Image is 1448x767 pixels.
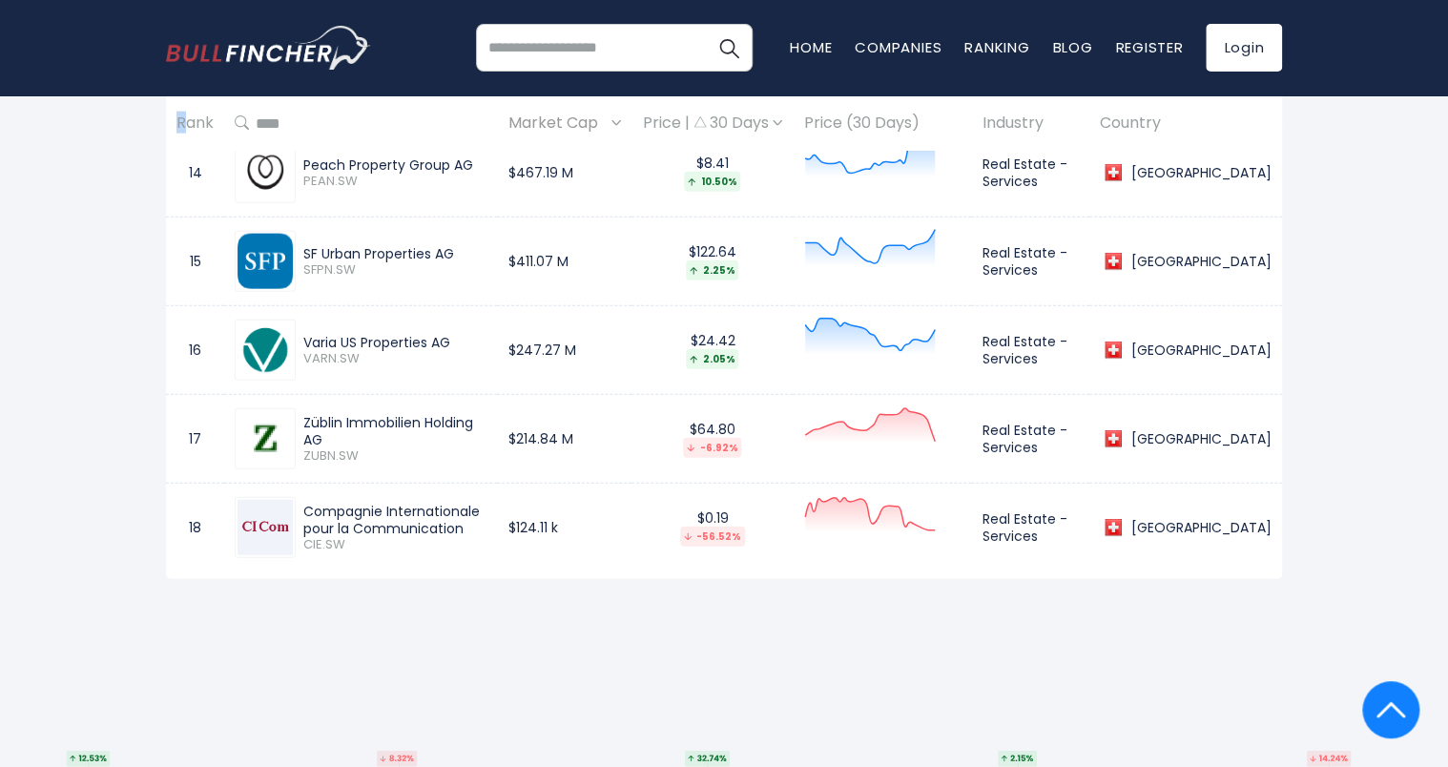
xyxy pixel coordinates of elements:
[303,174,486,190] span: PEAN.SW
[793,95,971,152] th: Price (30 Days)
[971,306,1089,395] td: Real Estate - Services
[303,351,486,367] span: VARN.SW
[642,155,782,192] div: $8.41
[250,424,280,454] img: ZUBN.SW.png
[303,262,486,279] span: SFPN.SW
[971,95,1089,152] th: Industry
[855,37,941,57] a: Companies
[642,114,782,134] div: Price | 30 Days
[1127,253,1272,270] div: [GEOGRAPHIC_DATA]
[971,218,1089,306] td: Real Estate - Services
[790,37,832,57] a: Home
[238,500,293,555] img: CIE.SW.png
[642,509,782,547] div: $0.19
[1127,164,1272,181] div: [GEOGRAPHIC_DATA]
[1127,519,1272,536] div: [GEOGRAPHIC_DATA]
[303,414,486,448] div: Züblin Immobilien Holding AG
[1052,37,1092,57] a: Blog
[238,322,293,378] img: VARN.SW.png
[497,484,631,572] td: $124.11 k
[166,395,224,484] td: 17
[166,306,224,395] td: 16
[303,503,486,537] div: Compagnie Internationale pour la Communication
[642,332,782,369] div: $24.42
[497,129,631,218] td: $467.19 M
[684,172,740,192] div: 10.50%
[686,349,738,369] div: 2.05%
[166,218,224,306] td: 15
[166,26,371,70] img: bullfincher logo
[1206,24,1282,72] a: Login
[166,129,224,218] td: 14
[1089,95,1282,152] th: Country
[642,421,782,458] div: $64.80
[971,129,1089,218] td: Real Estate - Services
[497,306,631,395] td: $247.27 M
[238,234,293,289] img: SFPN.SW.png
[686,260,738,280] div: 2.25%
[971,395,1089,484] td: Real Estate - Services
[303,334,486,351] div: Varia US Properties AG
[497,395,631,484] td: $214.84 M
[1127,342,1272,359] div: [GEOGRAPHIC_DATA]
[1127,430,1272,447] div: [GEOGRAPHIC_DATA]
[303,537,486,553] span: CIE.SW
[507,109,607,138] span: Market Cap
[303,156,486,174] div: Peach Property Group AG
[705,24,753,72] button: Search
[680,527,745,547] div: -56.52%
[166,484,224,572] td: 18
[971,484,1089,572] td: Real Estate - Services
[1115,37,1183,57] a: Register
[497,218,631,306] td: $411.07 M
[964,37,1029,57] a: Ranking
[683,438,741,458] div: -6.92%
[238,145,293,200] img: PEAN.SW.png
[642,243,782,280] div: $122.64
[303,448,486,465] span: ZUBN.SW
[166,26,371,70] a: Go to homepage
[303,245,486,262] div: SF Urban Properties AG
[166,95,224,152] th: Rank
